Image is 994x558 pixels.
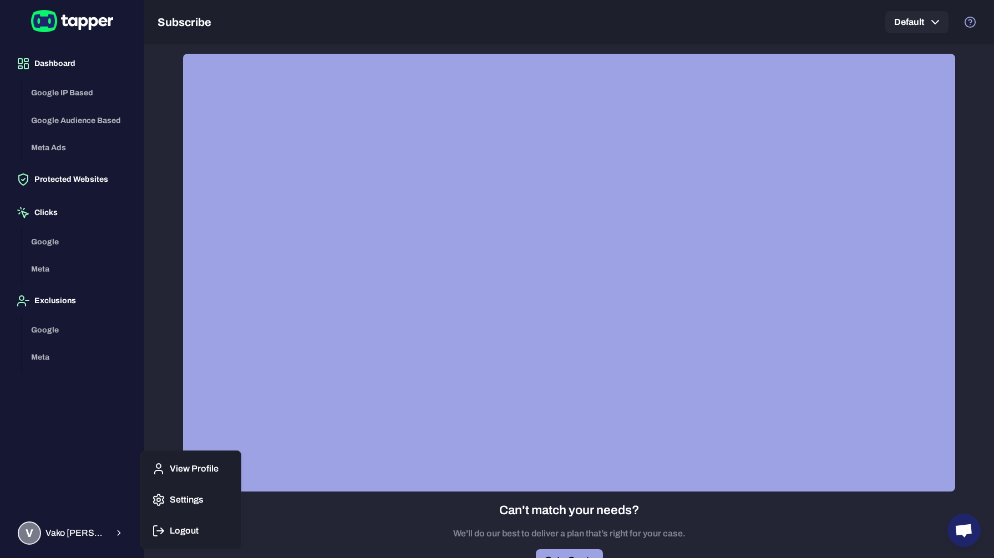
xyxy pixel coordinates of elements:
[145,487,236,513] button: Settings
[170,463,219,474] p: View Profile
[145,455,236,482] button: View Profile
[170,494,204,505] p: Settings
[170,525,199,536] p: Logout
[947,514,981,547] div: Open chat
[145,518,236,544] button: Logout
